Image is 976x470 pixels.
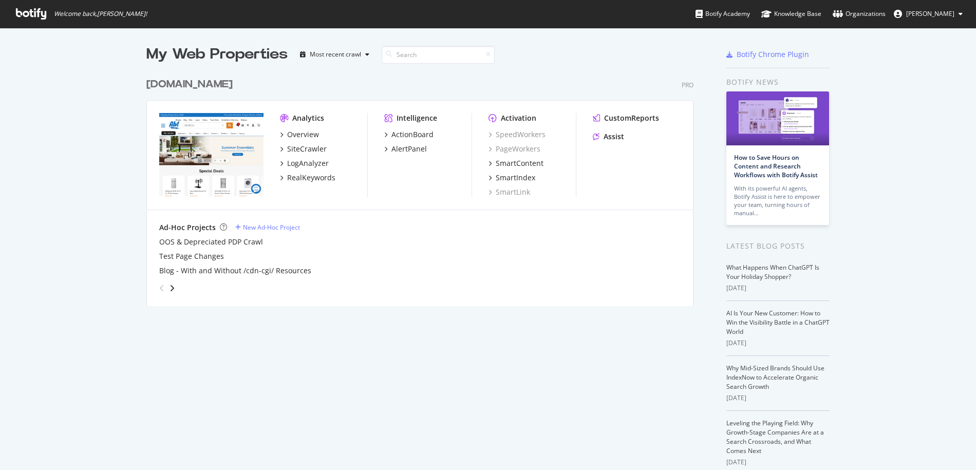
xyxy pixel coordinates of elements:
a: New Ad-Hoc Project [235,223,300,232]
a: Leveling the Playing Field: Why Growth-Stage Companies Are at a Search Crossroads, and What Comes... [726,419,824,455]
div: With its powerful AI agents, Botify Assist is here to empower your team, turning hours of manual… [734,184,821,217]
a: Blog - With and Without /cdn-cgi/ Resources [159,266,311,276]
div: Botify Academy [696,9,750,19]
a: AlertPanel [384,144,427,154]
a: SmartContent [489,158,543,168]
div: [DOMAIN_NAME] [146,77,233,92]
button: Most recent crawl [296,46,373,63]
a: SmartIndex [489,173,535,183]
a: Assist [593,131,624,142]
div: [DATE] [726,458,830,467]
div: [DATE] [726,284,830,293]
div: My Web Properties [146,44,288,65]
div: Ad-Hoc Projects [159,222,216,233]
a: Botify Chrome Plugin [726,49,809,60]
div: angle-right [168,283,176,293]
div: Activation [501,113,536,123]
div: CustomReports [604,113,659,123]
div: angle-left [155,280,168,296]
div: Botify Chrome Plugin [737,49,809,60]
div: Latest Blog Posts [726,240,830,252]
div: Most recent crawl [310,51,361,58]
span: Megan Nostrand [906,9,954,18]
div: RealKeywords [287,173,335,183]
a: OOS & Depreciated PDP Crawl [159,237,263,247]
div: SiteCrawler [287,144,327,154]
div: LogAnalyzer [287,158,329,168]
a: SpeedWorkers [489,129,546,140]
span: Welcome back, [PERSON_NAME] ! [54,10,147,18]
div: New Ad-Hoc Project [243,223,300,232]
a: LogAnalyzer [280,158,329,168]
div: [DATE] [726,393,830,403]
div: SmartContent [496,158,543,168]
a: [DOMAIN_NAME] [146,77,237,92]
div: Pro [682,81,693,89]
a: Why Mid-Sized Brands Should Use IndexNow to Accelerate Organic Search Growth [726,364,824,391]
div: Organizations [833,9,886,19]
div: Knowledge Base [761,9,821,19]
a: How to Save Hours on Content and Research Workflows with Botify Assist [734,153,818,179]
div: Botify news [726,77,830,88]
div: grid [146,65,702,306]
div: ActionBoard [391,129,434,140]
a: PageWorkers [489,144,540,154]
div: [DATE] [726,339,830,348]
a: RealKeywords [280,173,335,183]
a: CustomReports [593,113,659,123]
button: [PERSON_NAME] [886,6,971,22]
a: ActionBoard [384,129,434,140]
div: Intelligence [397,113,437,123]
div: Assist [604,131,624,142]
input: Search [382,46,495,64]
a: AI Is Your New Customer: How to Win the Visibility Battle in a ChatGPT World [726,309,830,336]
img: How to Save Hours on Content and Research Workflows with Botify Assist [726,91,829,145]
div: SmartIndex [496,173,535,183]
div: AlertPanel [391,144,427,154]
a: Overview [280,129,319,140]
a: Test Page Changes [159,251,224,261]
img: abt.com [159,113,264,196]
div: Overview [287,129,319,140]
a: SiteCrawler [280,144,327,154]
a: What Happens When ChatGPT Is Your Holiday Shopper? [726,263,819,281]
div: Analytics [292,113,324,123]
a: SmartLink [489,187,530,197]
